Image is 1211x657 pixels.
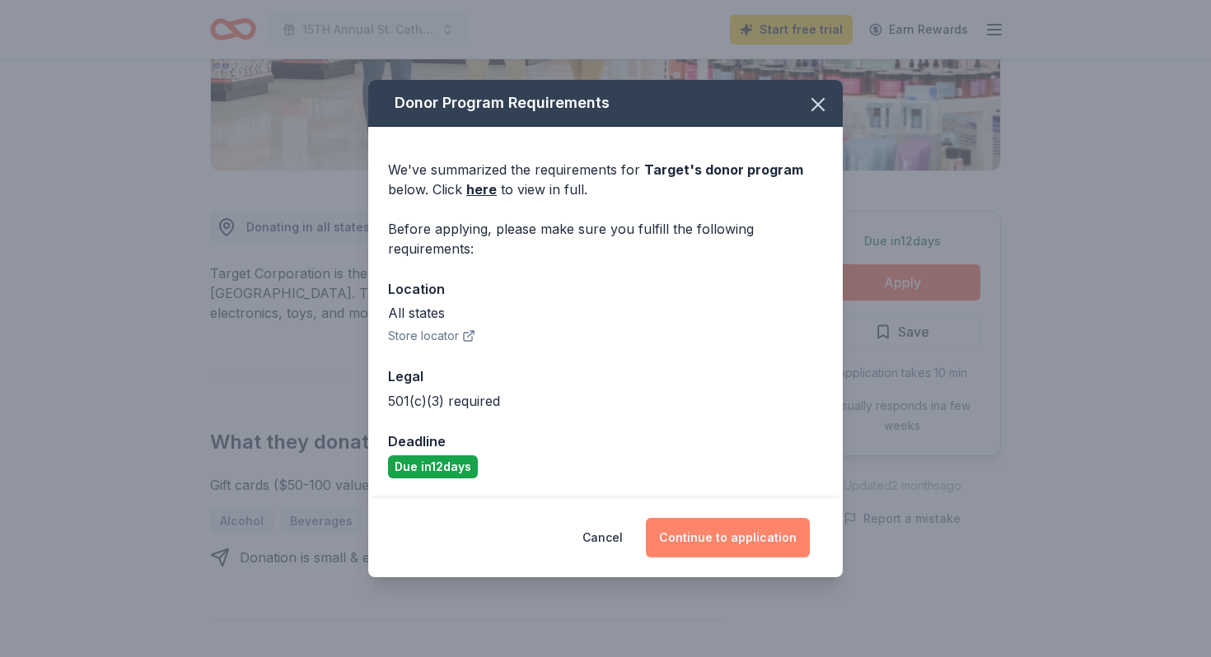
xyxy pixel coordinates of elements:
[466,179,497,199] a: here
[388,391,823,411] div: 501(c)(3) required
[388,219,823,259] div: Before applying, please make sure you fulfill the following requirements:
[646,518,810,557] button: Continue to application
[388,160,823,199] div: We've summarized the requirements for below. Click to view in full.
[388,278,823,300] div: Location
[368,80,843,127] div: Donor Program Requirements
[388,431,823,452] div: Deadline
[582,518,623,557] button: Cancel
[388,366,823,387] div: Legal
[644,161,803,178] span: Target 's donor program
[388,326,475,346] button: Store locator
[388,455,478,478] div: Due in 12 days
[388,303,823,323] div: All states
